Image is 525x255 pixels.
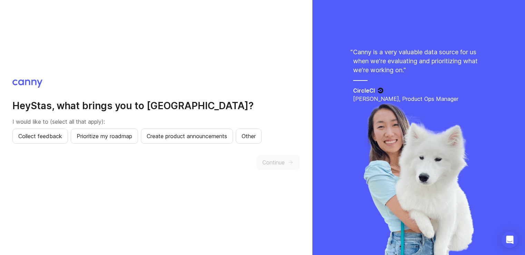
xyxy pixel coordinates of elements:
h2: Hey Stas , what brings you to [GEOGRAPHIC_DATA]? [12,100,300,112]
span: Continue [262,158,285,167]
span: Other [242,132,256,140]
p: Canny is a very valuable data source for us when we're evaluating and prioritizing what we're wor... [353,48,484,75]
img: Canny logo [12,79,42,88]
img: CircleCI logo [378,88,383,93]
button: Continue [256,155,300,170]
p: [PERSON_NAME], Product Ops Manager [353,95,484,103]
button: Create product announcements [141,129,233,144]
p: I would like to (select all that apply): [12,117,300,126]
h5: CircleCI [353,86,375,95]
button: Other [236,129,262,144]
span: Collect feedback [18,132,62,140]
img: liya-429d2be8cea6414bfc71c507a98abbfa.webp [362,103,475,255]
span: Create product announcements [147,132,227,140]
span: Prioritize my roadmap [77,132,132,140]
button: Collect feedback [12,129,68,144]
div: Open Intercom Messenger [502,232,518,248]
button: Prioritize my roadmap [71,129,138,144]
